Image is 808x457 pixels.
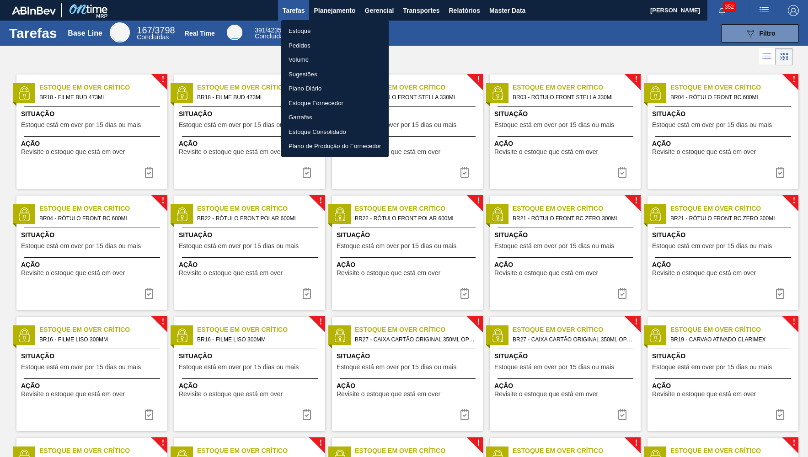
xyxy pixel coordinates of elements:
a: Garrafas [281,110,389,125]
a: Sugestões [281,67,389,82]
a: Volume [281,53,389,67]
a: Plano de Produção do Fornecedor [281,139,389,154]
a: Plano Diário [281,81,389,96]
a: Estoque Fornecedor [281,96,389,111]
a: Estoque Consolidado [281,125,389,139]
a: Estoque [281,24,389,38]
a: Pedidos [281,38,389,53]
